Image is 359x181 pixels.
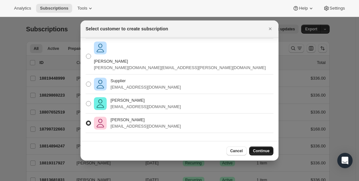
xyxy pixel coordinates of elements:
[77,6,87,11] span: Tools
[253,148,270,153] span: Continue
[36,4,72,13] button: Subscriptions
[299,6,308,11] span: Help
[249,146,273,155] button: Continue
[111,78,181,84] p: Supplier
[289,4,318,13] button: Help
[111,123,181,130] p: [EMAIL_ADDRESS][DOMAIN_NAME]
[330,6,345,11] span: Settings
[266,24,275,33] button: Close
[111,117,181,123] p: [PERSON_NAME]
[111,104,181,110] p: [EMAIL_ADDRESS][DOMAIN_NAME]
[86,26,168,32] h2: Select customer to create subscription
[337,153,353,168] div: Open Intercom Messenger
[319,4,349,13] button: Settings
[111,84,181,90] p: [EMAIL_ADDRESS][DOMAIN_NAME]
[111,97,181,104] p: [PERSON_NAME]
[94,65,266,71] p: [PERSON_NAME][DOMAIN_NAME][EMAIL_ADDRESS][PERSON_NAME][DOMAIN_NAME]
[10,4,35,13] button: Analytics
[73,4,97,13] button: Tools
[14,6,31,11] span: Analytics
[226,146,247,155] button: Cancel
[40,6,68,11] span: Subscriptions
[94,58,266,65] p: [PERSON_NAME]
[230,148,243,153] span: Cancel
